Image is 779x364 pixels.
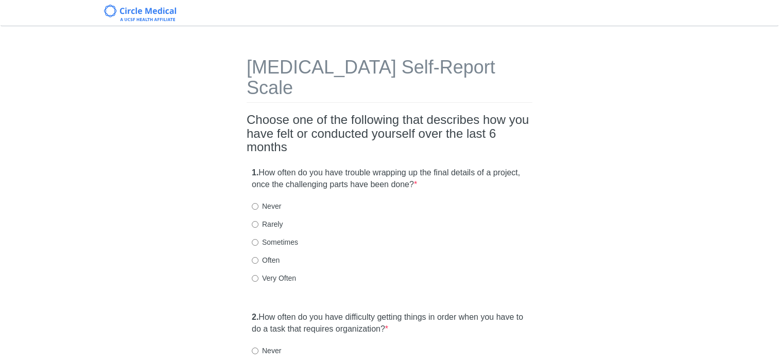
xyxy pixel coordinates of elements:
[104,5,177,21] img: Circle Medical Logo
[252,348,258,354] input: Never
[252,257,258,264] input: Often
[252,239,258,246] input: Sometimes
[252,221,258,228] input: Rarely
[252,201,281,211] label: Never
[252,219,283,229] label: Rarely
[252,275,258,282] input: Very Often
[252,255,280,265] label: Often
[252,313,258,321] strong: 2.
[252,168,258,177] strong: 1.
[252,273,296,283] label: Very Often
[247,113,532,154] h2: Choose one of the following that describes how you have felt or conducted yourself over the last ...
[252,203,258,210] input: Never
[247,57,532,103] h1: [MEDICAL_DATA] Self-Report Scale
[252,345,281,356] label: Never
[252,237,298,247] label: Sometimes
[252,167,527,191] label: How often do you have trouble wrapping up the final details of a project, once the challenging pa...
[252,312,527,335] label: How often do you have difficulty getting things in order when you have to do a task that requires...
